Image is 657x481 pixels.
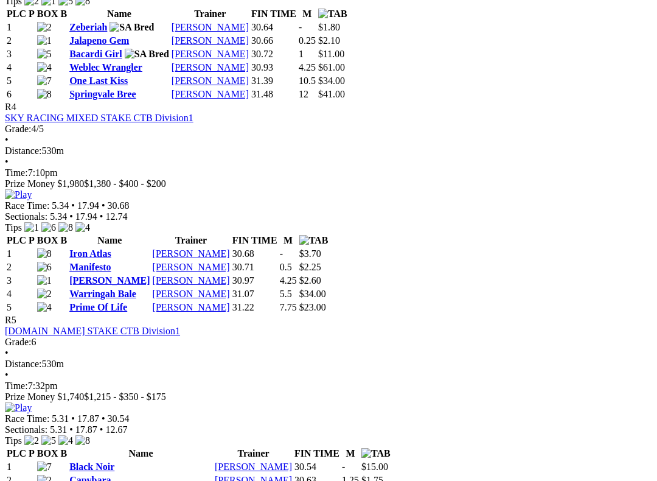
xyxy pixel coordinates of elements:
[294,448,340,460] th: FIN TIME
[69,89,136,99] a: Springvale Bree
[6,248,35,260] td: 1
[29,235,35,245] span: P
[69,22,107,32] a: Zeberiah
[318,62,345,72] span: $61.00
[251,75,297,87] td: 31.39
[69,248,111,259] a: Iron Atlas
[105,424,127,435] span: 12.67
[69,234,150,247] th: Name
[6,288,35,300] td: 4
[299,35,316,46] text: 0.25
[7,448,26,458] span: PLC
[6,88,35,100] td: 6
[69,8,170,20] th: Name
[5,435,22,446] span: Tips
[5,135,9,145] span: •
[5,402,32,413] img: Play
[37,22,52,33] img: 2
[24,435,39,446] img: 2
[171,8,249,20] th: Trainer
[299,22,302,32] text: -
[5,146,41,156] span: Distance:
[318,75,345,86] span: $34.00
[299,235,328,246] img: TAB
[69,75,128,86] a: One Last Kiss
[37,89,52,100] img: 8
[6,48,35,60] td: 3
[100,424,103,435] span: •
[5,178,652,189] div: Prize Money $1,980
[251,88,297,100] td: 31.48
[172,49,249,59] a: [PERSON_NAME]
[37,235,58,245] span: BOX
[108,200,130,211] span: 30.68
[71,413,75,424] span: •
[77,200,99,211] span: 17.94
[41,435,56,446] img: 5
[52,200,69,211] span: 5.34
[60,235,67,245] span: B
[37,448,58,458] span: BOX
[7,9,26,19] span: PLC
[5,167,28,178] span: Time:
[5,337,652,348] div: 6
[251,61,297,74] td: 30.93
[58,222,73,233] img: 8
[172,22,249,32] a: [PERSON_NAME]
[6,301,35,314] td: 5
[5,146,652,156] div: 530m
[6,35,35,47] td: 2
[5,167,652,178] div: 7:10pm
[299,275,321,286] span: $2.60
[6,275,35,287] td: 3
[318,9,347,19] img: TAB
[37,35,52,46] img: 1
[52,413,69,424] span: 5.31
[69,211,73,222] span: •
[251,8,297,20] th: FIN TIME
[298,8,316,20] th: M
[5,413,49,424] span: Race Time:
[69,424,73,435] span: •
[5,391,652,402] div: Prize Money $1,740
[5,102,16,112] span: R4
[361,462,388,472] span: $15.00
[318,22,340,32] span: $1.80
[232,301,278,314] td: 31.22
[102,200,105,211] span: •
[153,248,230,259] a: [PERSON_NAME]
[342,462,345,472] text: -
[299,75,316,86] text: 10.5
[152,234,231,247] th: Trainer
[280,289,292,299] text: 5.5
[7,235,26,245] span: PLC
[215,462,292,472] a: [PERSON_NAME]
[75,435,90,446] img: 8
[29,9,35,19] span: P
[50,211,67,222] span: 5.34
[232,261,278,273] td: 30.71
[37,9,58,19] span: BOX
[71,200,75,211] span: •
[318,49,344,59] span: $11.00
[37,62,52,73] img: 4
[29,448,35,458] span: P
[37,462,52,472] img: 7
[5,381,652,391] div: 7:32pm
[37,262,52,273] img: 6
[69,262,111,272] a: Manifesto
[318,35,340,46] span: $2.10
[37,289,52,300] img: 2
[105,211,127,222] span: 12.74
[77,413,99,424] span: 17.87
[84,391,166,402] span: $1,215 - $350 - $175
[251,48,297,60] td: 30.72
[361,448,391,459] img: TAB
[84,178,166,189] span: $1,380 - $400 - $200
[6,61,35,74] td: 4
[69,302,127,312] a: Prime Of Life
[232,288,278,300] td: 31.07
[75,424,97,435] span: 17.87
[5,315,16,325] span: R5
[279,234,297,247] th: M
